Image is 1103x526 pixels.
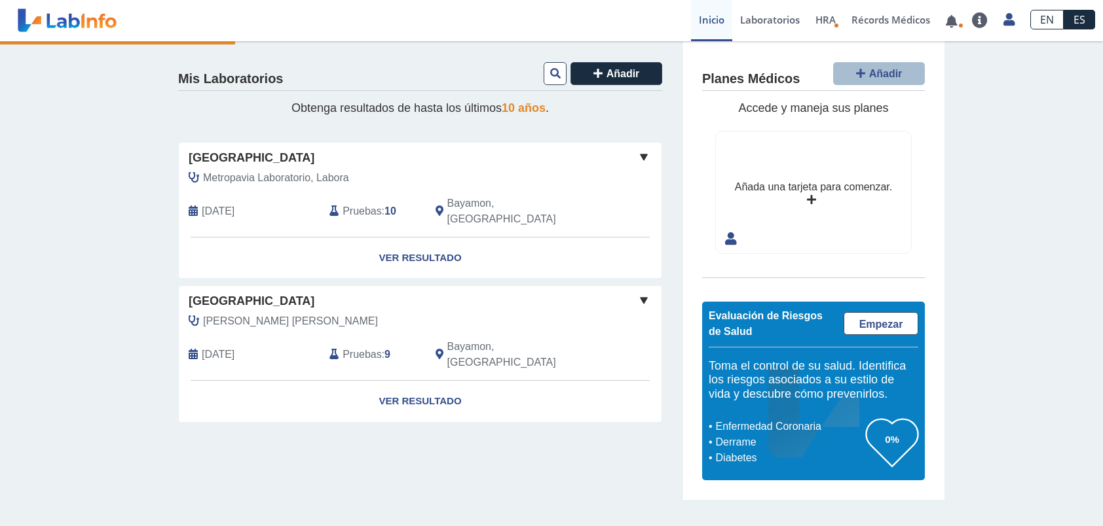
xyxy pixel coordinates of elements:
[735,179,892,195] div: Añada una tarjeta para comenzar.
[203,313,378,329] span: Salgado Vila, Norma
[203,170,349,186] span: Metropavia Laboratorio, Labora
[202,203,234,219] span: 2025-09-30
[833,62,925,85] button: Añadir
[738,101,888,114] span: Accede y maneja sus planes
[712,450,866,466] li: Diabetes
[712,419,866,434] li: Enfermedad Coronaria
[202,347,234,362] span: 2024-06-04
[384,205,396,217] b: 10
[607,68,640,79] span: Añadir
[447,196,592,227] span: Bayamon, PR
[709,310,823,337] span: Evaluación de Riesgos de Salud
[1064,10,1095,29] a: ES
[712,434,866,450] li: Derrame
[844,312,918,335] a: Empezar
[179,237,662,279] a: Ver Resultado
[702,71,800,87] h4: Planes Médicos
[291,101,549,114] span: Obtenga resultados de hasta los últimos .
[859,319,903,330] span: Empezar
[869,68,903,79] span: Añadir
[384,349,390,360] b: 9
[570,62,662,85] button: Añadir
[502,101,546,114] span: 10 años
[189,292,314,310] span: [GEOGRAPHIC_DATA]
[178,71,283,87] h4: Mis Laboratorios
[343,203,381,219] span: Pruebas
[447,339,592,370] span: Bayamon, PR
[986,475,1089,512] iframe: Help widget launcher
[343,347,381,362] span: Pruebas
[709,359,918,402] h5: Toma el control de su salud. Identifica los riesgos asociados a su estilo de vida y descubre cómo...
[815,13,836,26] span: HRA
[179,381,662,422] a: Ver Resultado
[866,431,918,447] h3: 0%
[320,196,425,227] div: :
[1030,10,1064,29] a: EN
[320,339,425,370] div: :
[189,149,314,167] span: [GEOGRAPHIC_DATA]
